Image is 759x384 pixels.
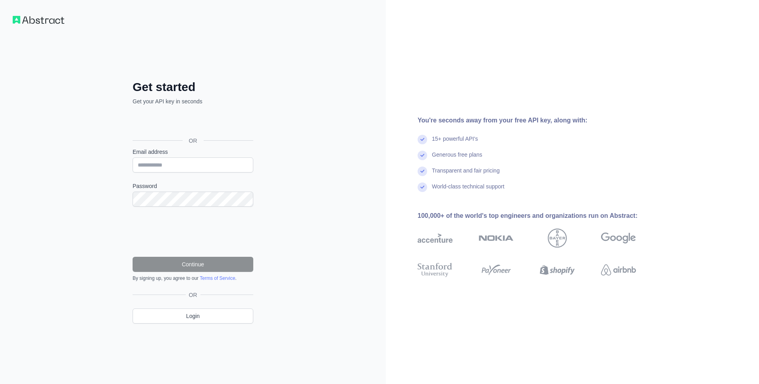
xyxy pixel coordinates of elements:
[418,151,427,160] img: check mark
[418,167,427,176] img: check mark
[186,291,200,299] span: OR
[418,229,453,248] img: accenture
[479,229,514,248] img: nokia
[540,261,575,279] img: shopify
[418,261,453,279] img: stanford university
[133,216,253,247] iframe: reCAPTCHA
[133,80,253,94] h2: Get started
[432,135,478,151] div: 15+ powerful API's
[133,97,253,105] p: Get your API key in seconds
[129,114,256,132] iframe: Sign in with Google Button
[133,308,253,324] a: Login
[13,16,64,24] img: Workflow
[548,229,567,248] img: bayer
[418,182,427,192] img: check mark
[479,261,514,279] img: payoneer
[183,137,204,145] span: OR
[133,275,253,281] div: By signing up, you agree to our .
[418,135,427,144] img: check mark
[601,229,636,248] img: google
[432,167,500,182] div: Transparent and fair pricing
[133,257,253,272] button: Continue
[133,148,253,156] label: Email address
[432,151,482,167] div: Generous free plans
[432,182,505,198] div: World-class technical support
[418,211,661,221] div: 100,000+ of the world's top engineers and organizations run on Abstract:
[133,182,253,190] label: Password
[418,116,661,125] div: You're seconds away from your free API key, along with:
[601,261,636,279] img: airbnb
[200,275,235,281] a: Terms of Service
